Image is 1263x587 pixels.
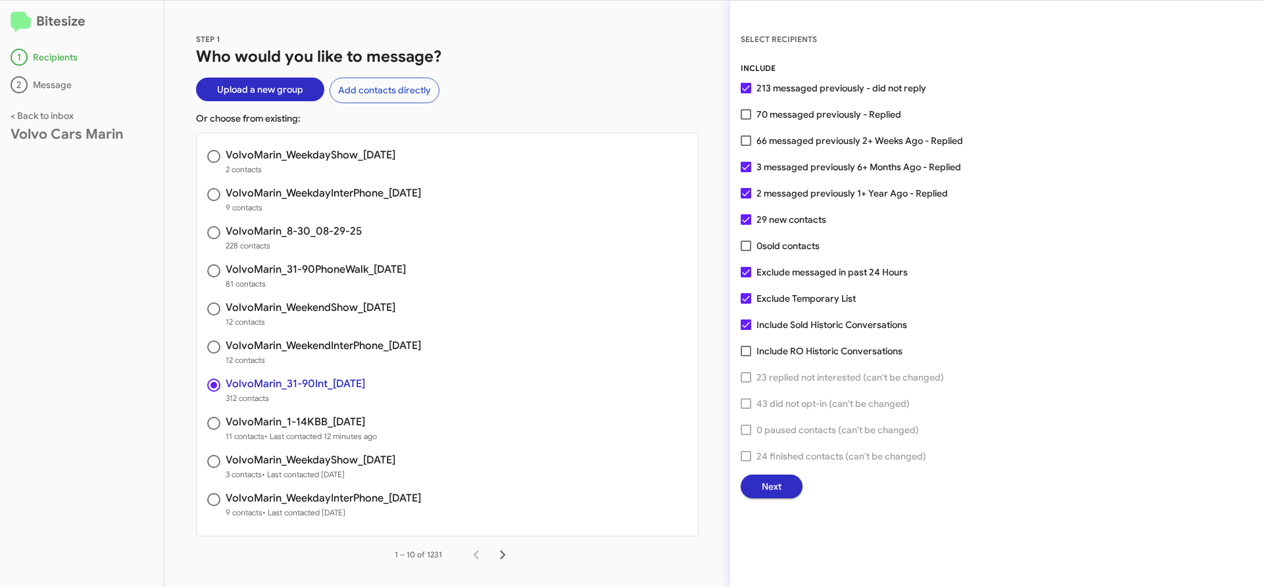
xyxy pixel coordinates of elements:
button: Upload a new group [196,78,324,101]
h3: VolvoMarin_8-30_08-29-25 [226,226,362,237]
h3: VolvoMarin_WeekdayInterPhone_[DATE] [226,188,421,199]
span: 12 contacts [226,316,395,329]
button: Previous page [463,542,489,568]
h2: Bitesize [11,11,153,33]
span: 2 messaged previously 1+ Year Ago - Replied [756,185,948,201]
h3: VolvoMarin_1-14KBB_[DATE] [226,417,377,427]
span: 12 contacts [226,354,421,367]
span: 66 messaged previously 2+ Weeks Ago - Replied [756,133,963,149]
a: < Back to inbox [11,110,74,122]
div: Volvo Cars Marin [11,128,153,141]
span: Include Sold Historic Conversations [756,317,907,333]
span: • Last contacted [DATE] [262,507,345,517]
span: 228 contacts [226,239,362,252]
button: Next [741,475,803,498]
h1: Who would you like to message? [196,46,699,67]
span: 0 paused contacts (can't be changed) [756,422,919,438]
h3: VolvoMarin_WeekdayShow_[DATE] [226,455,395,465]
div: 1 – 10 of 1231 [395,548,442,561]
span: 9 contacts [226,201,421,214]
span: sold contacts [762,240,820,252]
span: 70 messaged previously - Replied [756,106,901,122]
span: Upload a new group [217,78,303,101]
button: Add contacts directly [330,78,439,103]
button: Next page [489,542,516,568]
h3: VolvoMarin_WeekdayShow_[DATE] [226,150,395,160]
span: STEP 1 [196,34,220,44]
span: 0 [756,238,820,254]
div: 1 [11,49,28,66]
span: Exclude messaged in past 24 Hours [756,264,908,280]
h3: VolvoMarin_WeekendShow_[DATE] [226,302,395,313]
span: 9 contacts [226,506,421,519]
span: Include RO Historic Conversations [756,343,903,359]
span: • Last contacted 12 minutes ago [264,431,377,441]
span: 81 contacts [226,277,406,291]
h3: VolvoMarin_31-90Int_[DATE] [226,379,365,389]
span: 213 messaged previously - did not reply [756,80,926,96]
span: 312 contacts [226,392,365,405]
span: • Last contacted [DATE] [262,469,345,479]
div: Recipients [11,49,153,66]
div: INCLUDE [741,62,1252,75]
span: 43 did not opt-in (can't be changed) [756,396,910,411]
span: 24 finished contacts (can't be changed) [756,448,926,464]
span: 3 contacts [226,468,395,481]
span: 3 messaged previously 6+ Months Ago - Replied [756,159,961,175]
span: Exclude Temporary List [756,291,856,306]
div: Message [11,76,153,93]
img: logo-minimal.svg [11,12,31,33]
span: 2 contacts [226,163,395,176]
h3: VolvoMarin_WeekendInterPhone_[DATE] [226,340,421,351]
h3: VolvoMarin_WeekdayInterPhone_[DATE] [226,493,421,504]
span: 29 new contacts [756,212,826,227]
p: Or choose from existing: [196,112,699,125]
span: 11 contacts [226,430,377,443]
span: Next [762,475,781,498]
span: 23 replied not interested (can't be changed) [756,369,944,385]
h3: VolvoMarin_31-90PhoneWalk_[DATE] [226,264,406,275]
div: 2 [11,76,28,93]
span: SELECT RECIPIENTS [741,34,817,44]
